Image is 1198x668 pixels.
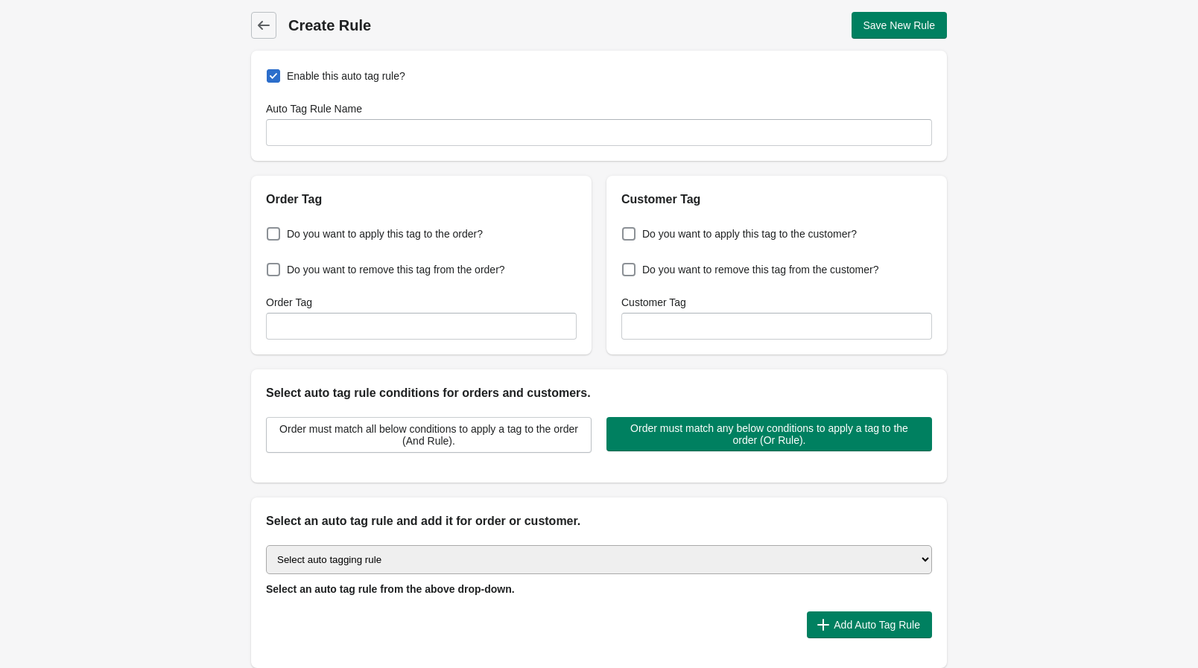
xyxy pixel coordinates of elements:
[279,423,579,447] span: Order must match all below conditions to apply a tag to the order (And Rule).
[642,262,878,277] span: Do you want to remove this tag from the customer?
[863,19,936,31] span: Save New Rule
[642,226,857,241] span: Do you want to apply this tag to the customer?
[266,191,577,209] h2: Order Tag
[807,611,932,638] button: Add Auto Tag Rule
[266,101,362,116] label: Auto Tag Rule Name
[266,384,932,402] h2: Select auto tag rule conditions for orders and customers.
[266,295,312,310] label: Order Tag
[621,295,686,310] label: Customer Tag
[834,619,920,631] span: Add Auto Tag Rule
[606,417,932,451] button: Order must match any below conditions to apply a tag to the order (Or Rule).
[266,512,932,530] h2: Select an auto tag rule and add it for order or customer.
[287,69,405,83] span: Enable this auto tag rule?
[621,191,932,209] h2: Customer Tag
[266,583,515,595] span: Select an auto tag rule from the above drop-down.
[287,262,505,277] span: Do you want to remove this tag from the order?
[288,15,599,36] h1: Create Rule
[287,226,483,241] span: Do you want to apply this tag to the order?
[852,12,948,39] button: Save New Rule
[618,422,920,446] span: Order must match any below conditions to apply a tag to the order (Or Rule).
[266,417,592,453] button: Order must match all below conditions to apply a tag to the order (And Rule).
